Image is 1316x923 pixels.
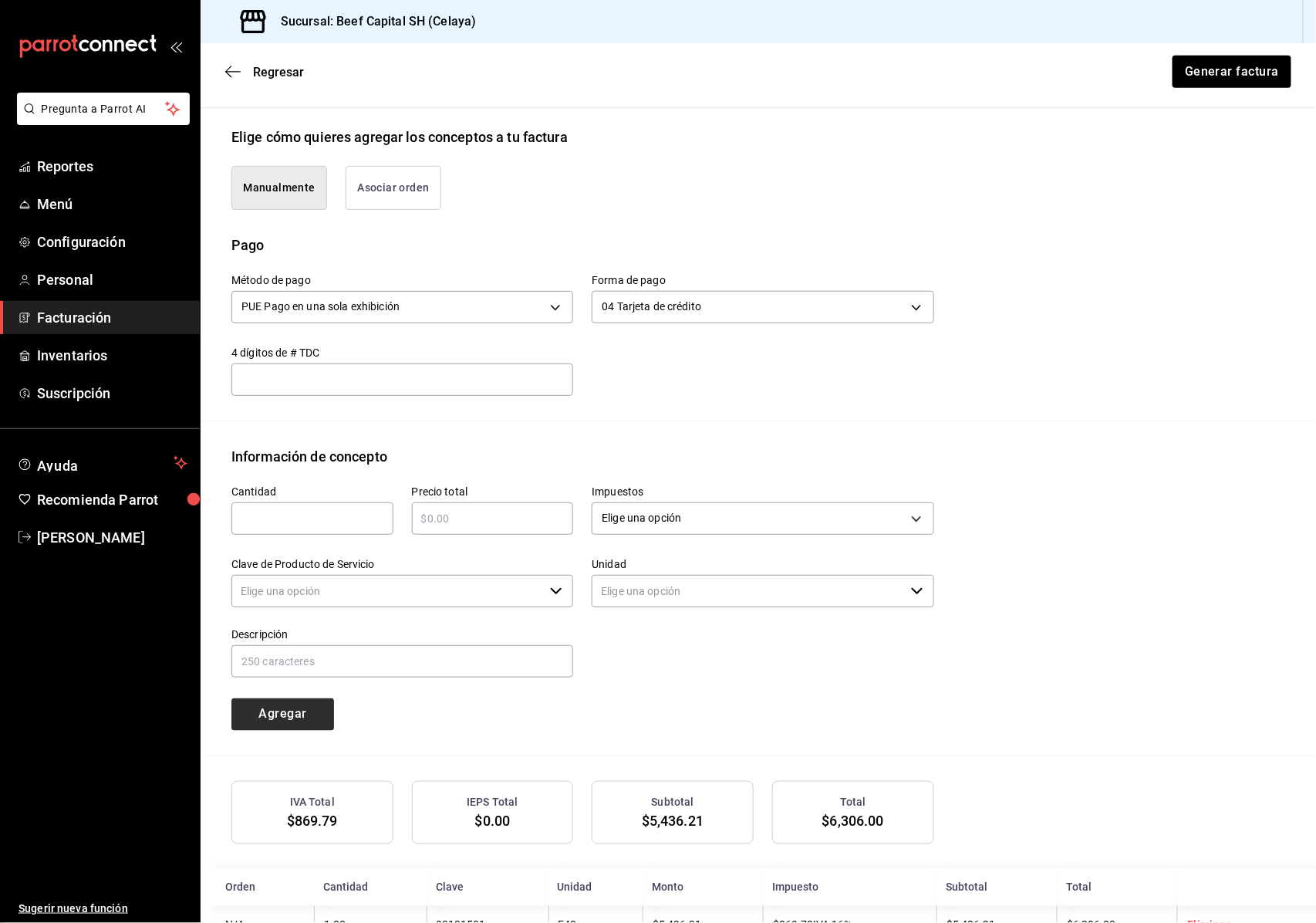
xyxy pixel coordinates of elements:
button: Regresar [225,65,304,79]
th: Clave [427,869,548,906]
h3: Sucursal: Beef Capital SH (Celaya) [268,12,476,31]
span: $0.00 [475,813,511,829]
h3: IEPS Total [467,794,518,810]
th: Cantidad [314,869,426,906]
a: Pregunta a Parrot AI [11,112,190,128]
button: Manualmente [231,166,327,210]
span: Personal [37,269,187,290]
button: Asociar orden [346,166,441,210]
label: Método de pago [231,275,573,286]
div: Elige una opción [592,502,933,535]
span: $869.79 [287,813,338,829]
input: Elige una opción [592,575,904,607]
th: Impuesto [763,869,936,906]
span: Pregunta a Parrot AI [42,101,166,117]
div: Pago [231,235,265,255]
th: Orden [201,869,314,906]
span: Menú [37,194,187,215]
input: 250 caracteres [231,645,573,678]
h3: IVA Total [290,794,335,810]
input: $0.00 [412,509,574,528]
th: Total [1057,869,1177,906]
th: Subtotal [936,869,1057,906]
span: Reportes [37,156,187,177]
label: Cantidad [231,486,393,497]
button: Pregunta a Parrot AI [17,93,190,125]
span: Sugerir nueva función [19,901,187,917]
h3: Total [840,794,866,810]
label: Precio total [412,486,574,497]
span: Configuración [37,232,187,252]
span: Recomienda Parrot [37,489,187,510]
span: $5,436.21 [642,813,704,829]
span: Regresar [253,65,304,79]
label: 4 dígitos de # TDC [231,347,573,358]
label: Impuestos [592,486,933,497]
span: $6,306.00 [822,813,884,829]
span: Ayuda [37,454,167,472]
label: Forma de pago [592,275,933,286]
h3: Subtotal [652,794,694,810]
span: PUE Pago en una sola exhibición [241,299,400,314]
span: [PERSON_NAME] [37,527,187,548]
span: Suscripción [37,383,187,404]
label: Unidad [592,559,933,570]
button: open_drawer_menu [170,40,182,52]
div: Elige cómo quieres agregar los conceptos a tu factura [231,127,568,147]
div: Información de concepto [231,446,387,467]
th: Monto [643,869,763,906]
th: Unidad [548,869,643,906]
input: Elige una opción [231,575,544,607]
button: Generar factura [1173,56,1291,88]
span: Facturación [37,307,187,328]
label: Clave de Producto de Servicio [231,559,573,570]
label: Descripción [231,629,573,640]
span: Inventarios [37,345,187,366]
span: 04 Tarjeta de crédito [602,299,701,314]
